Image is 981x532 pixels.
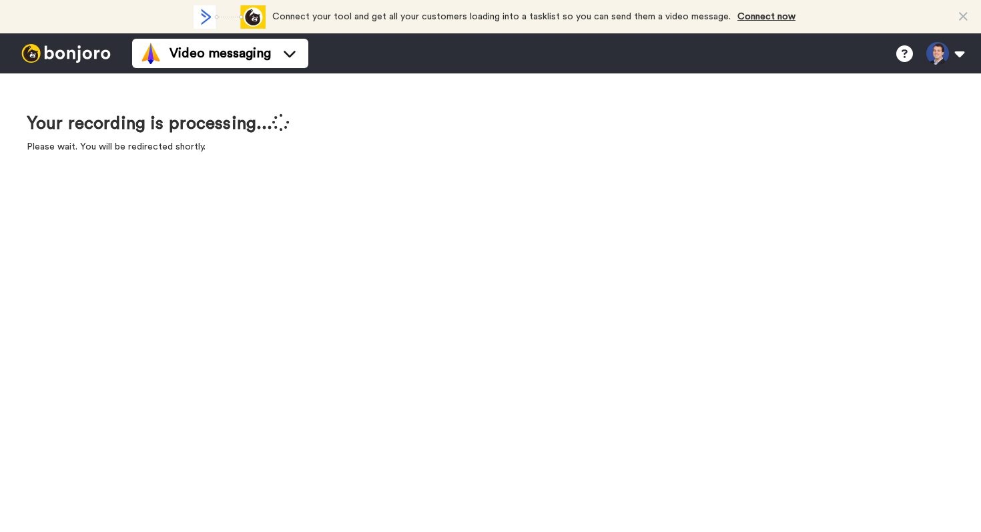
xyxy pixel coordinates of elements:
h1: Your recording is processing... [27,113,290,134]
a: Connect now [737,12,795,21]
img: bj-logo-header-white.svg [16,44,116,63]
span: Video messaging [170,44,271,63]
div: animation [192,5,266,29]
span: Connect your tool and get all your customers loading into a tasklist so you can send them a video... [272,12,731,21]
img: vm-color.svg [140,43,161,64]
p: Please wait. You will be redirected shortly. [27,140,290,154]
